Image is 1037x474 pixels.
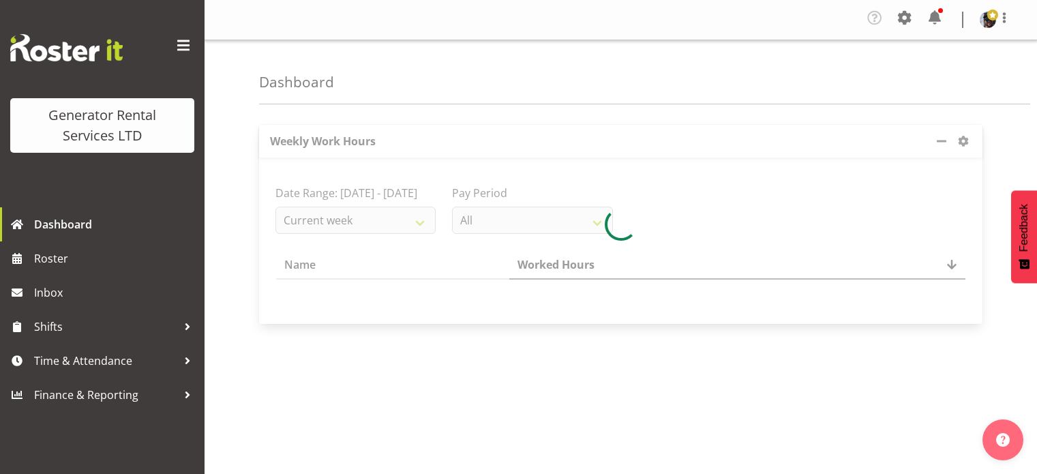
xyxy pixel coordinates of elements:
[996,433,1010,447] img: help-xxl-2.png
[34,351,177,371] span: Time & Attendance
[980,12,996,28] img: zak-c4-tapling8d06a56ee3cf7edc30ba33f1efe9ca8c.png
[24,105,181,146] div: Generator Rental Services LTD
[34,214,198,235] span: Dashboard
[10,34,123,61] img: Rosterit website logo
[34,248,198,269] span: Roster
[1011,190,1037,283] button: Feedback - Show survey
[34,282,198,303] span: Inbox
[259,74,334,90] h4: Dashboard
[1018,204,1030,252] span: Feedback
[34,385,177,405] span: Finance & Reporting
[34,316,177,337] span: Shifts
